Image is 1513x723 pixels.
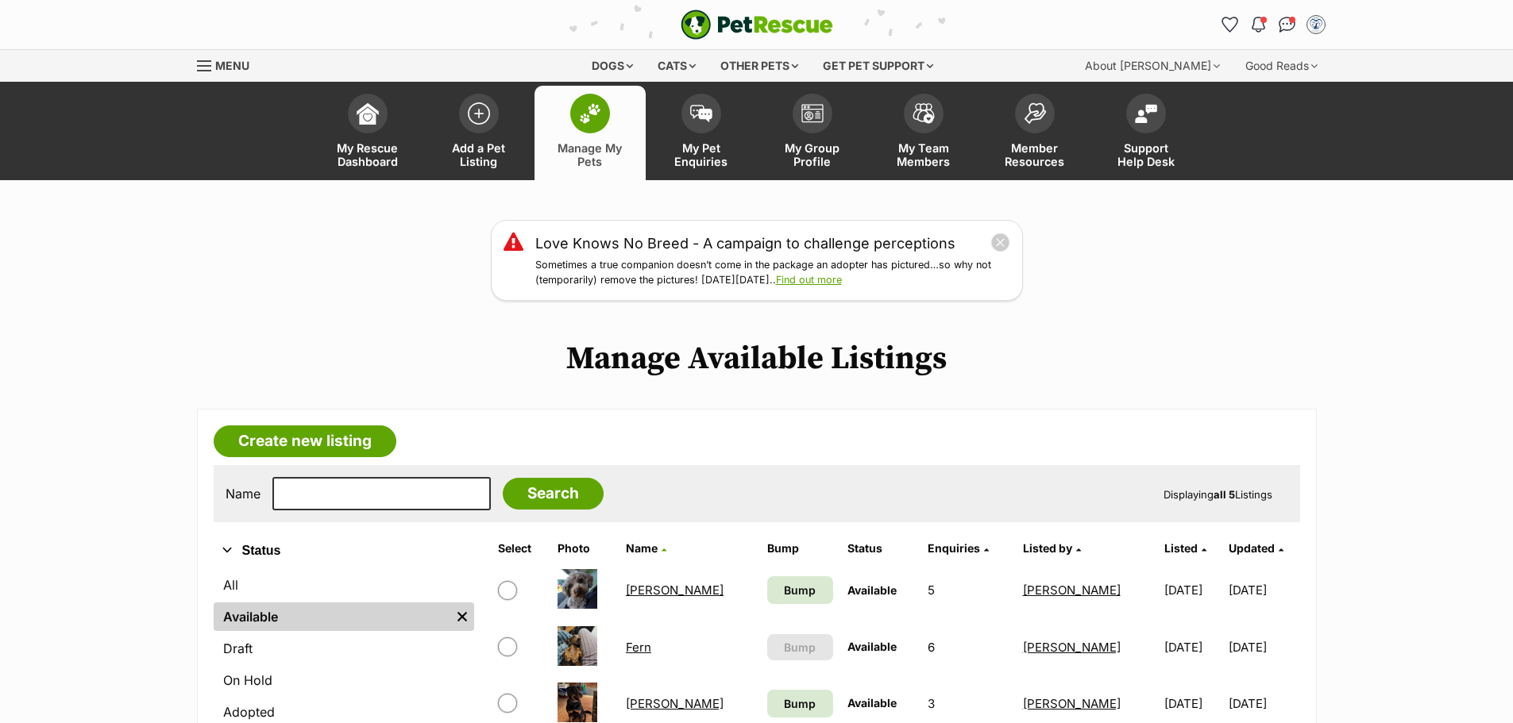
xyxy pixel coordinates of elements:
[1023,541,1081,555] a: Listed by
[767,634,833,660] button: Bump
[1234,50,1329,82] div: Good Reads
[784,695,816,712] span: Bump
[1074,50,1231,82] div: About [PERSON_NAME]
[784,639,816,656] span: Bump
[214,634,474,663] a: Draft
[468,102,490,125] img: add-pet-listing-icon-0afa8454b4691262ce3f59096e99ab1cd57d4a30225e0717b998d2c9b9846f56.svg
[1090,86,1202,180] a: Support Help Desk
[197,50,261,79] a: Menu
[690,105,712,122] img: pet-enquiries-icon-7e3ad2cf08bfb03b45e93fb7055b45f3efa6380592205ae92323e6603595dc1f.svg
[1135,104,1157,123] img: help-desk-icon-fdf02630f3aa405de69fd3d07c3f3aa587a6932b1a1747fa1d2bba05be0121f9.svg
[801,104,824,123] img: group-profile-icon-3fa3cf56718a62981997c0bc7e787c4b2cf8bcc04b72c1350f741eb67cf2f40e.svg
[928,541,980,555] span: translation missing: en.admin.listings.index.attributes.enquiries
[757,86,868,180] a: My Group Profile
[1218,12,1329,37] ul: Account quick links
[1229,541,1283,555] a: Updated
[1110,141,1182,168] span: Support Help Desk
[777,141,848,168] span: My Group Profile
[681,10,833,40] a: PetRescue
[1218,12,1243,37] a: Favourites
[357,102,379,125] img: dashboard-icon-eb2f2d2d3e046f16d808141f083e7271f6b2e854fb5c12c21221c1fb7104beca.svg
[312,86,423,180] a: My Rescue Dashboard
[847,696,897,710] span: Available
[646,50,707,82] div: Cats
[888,141,959,168] span: My Team Members
[214,571,474,599] a: All
[666,141,737,168] span: My Pet Enquiries
[626,696,724,711] a: [PERSON_NAME]
[214,540,474,561] button: Status
[215,59,249,72] span: Menu
[776,274,842,286] a: Find out more
[1158,620,1227,675] td: [DATE]
[767,690,833,717] a: Bump
[1214,488,1235,501] strong: all 5
[847,583,897,597] span: Available
[1229,620,1298,675] td: [DATE]
[551,536,618,561] th: Photo
[1023,583,1121,598] a: [PERSON_NAME]
[214,602,450,631] a: Available
[847,640,897,653] span: Available
[214,425,396,457] a: Create new listing
[492,536,550,561] th: Select
[767,576,833,604] a: Bump
[1275,12,1300,37] a: Conversations
[626,541,658,555] span: Name
[921,620,1015,675] td: 6
[1164,541,1206,555] a: Listed
[332,141,403,168] span: My Rescue Dashboard
[646,86,757,180] a: My Pet Enquiries
[554,141,626,168] span: Manage My Pets
[1303,12,1329,37] button: My account
[921,563,1015,617] td: 5
[214,666,474,694] a: On Hold
[868,86,979,180] a: My Team Members
[784,582,816,598] span: Bump
[581,50,644,82] div: Dogs
[1023,541,1072,555] span: Listed by
[1229,563,1298,617] td: [DATE]
[443,141,515,168] span: Add a Pet Listing
[841,536,920,561] th: Status
[999,141,1071,168] span: Member Resources
[626,583,724,598] a: [PERSON_NAME]
[226,486,261,501] label: Name
[1308,17,1324,33] img: Lorene Cross profile pic
[450,602,474,631] a: Remove filter
[626,541,666,555] a: Name
[681,10,833,40] img: logo-e224e6f780fb5917bec1dbf3a21bbac754714ae5b6737aabdf751b685950b380.svg
[1023,696,1121,711] a: [PERSON_NAME]
[1279,17,1295,33] img: chat-41dd97257d64d25036548639549fe6c8038ab92f7586957e7f3b1b290dea8141.svg
[423,86,535,180] a: Add a Pet Listing
[626,640,651,655] a: Fern
[812,50,944,82] div: Get pet support
[1023,640,1121,655] a: [PERSON_NAME]
[535,258,1010,288] p: Sometimes a true companion doesn’t come in the package an adopter has pictured…so why not (tempor...
[503,478,604,510] input: Search
[1164,488,1272,501] span: Displaying Listings
[913,103,935,124] img: team-members-icon-5396bd8760b3fe7c0b43da4ab00e1e3bb1a5d9ba89233759b79545d2d3fc5d0d.svg
[1229,541,1275,555] span: Updated
[1158,563,1227,617] td: [DATE]
[761,536,839,561] th: Bump
[535,233,955,254] a: Love Knows No Breed - A campaign to challenge perceptions
[535,86,646,180] a: Manage My Pets
[579,103,601,124] img: manage-my-pets-icon-02211641906a0b7f246fdf0571729dbe1e7629f14944591b6c1af311fb30b64b.svg
[709,50,809,82] div: Other pets
[1252,17,1264,33] img: notifications-46538b983faf8c2785f20acdc204bb7945ddae34d4c08c2a6579f10ce5e182be.svg
[1164,541,1198,555] span: Listed
[990,233,1010,252] button: close
[1246,12,1272,37] button: Notifications
[1024,102,1046,124] img: member-resources-icon-8e73f808a243e03378d46382f2149f9095a855e16c252ad45f914b54edf8863c.svg
[928,541,989,555] a: Enquiries
[979,86,1090,180] a: Member Resources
